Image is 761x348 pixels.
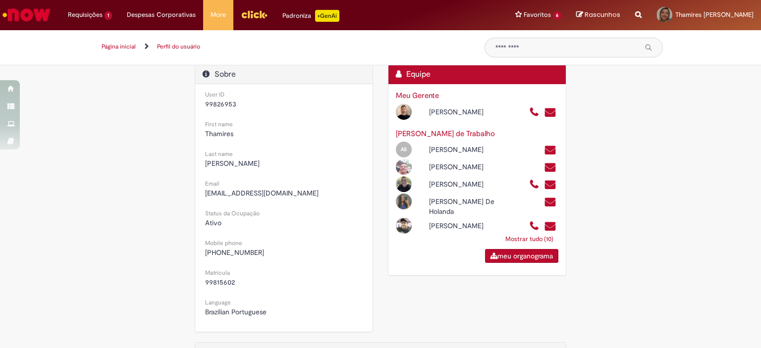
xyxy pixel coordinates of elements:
[544,221,556,232] a: Enviar um e-mail para aqebda@ambev.com.br
[422,107,521,117] div: [PERSON_NAME]
[205,180,219,188] small: Email
[422,221,521,231] div: [PERSON_NAME]
[396,130,558,138] h3: [PERSON_NAME] de Trabalho
[585,10,620,19] span: Rascunhos
[98,38,470,56] ul: Trilhas de página
[1,5,52,25] img: ServiceNow
[422,145,521,154] div: [PERSON_NAME]
[211,10,226,20] span: More
[205,239,242,247] small: Mobile phone
[205,120,233,128] small: First name
[205,189,319,198] span: [EMAIL_ADDRESS][DOMAIN_NAME]
[205,298,231,306] small: Language
[388,175,522,192] div: Open Profile: Carlos Magno Silva Costa Filho
[68,10,103,20] span: Requisições
[576,10,620,20] a: Rascunhos
[396,92,558,100] h3: Meu Gerente
[205,91,224,99] small: User ID
[241,7,268,22] img: click_logo_yellow_360x200.png
[205,99,236,108] span: 99826953
[205,209,260,217] small: Status da Ocupação
[315,10,339,22] p: +GenAi
[422,162,521,172] div: [PERSON_NAME]
[524,10,551,20] span: Favoritos
[529,107,540,118] a: Ligar para +55 859679
[675,10,754,19] span: Thamires [PERSON_NAME]
[422,197,521,216] div: [PERSON_NAME] De Holanda
[205,278,235,287] span: 99815602
[500,230,558,248] a: Mostrar tudo (10)
[205,269,230,277] small: Matricula
[205,129,233,138] span: Thamires
[205,307,267,316] span: Brazilian Portuguese
[388,102,522,120] div: Open Profile: Carlos Roberto Felix Nunes
[529,221,540,232] a: Ligar para +55 (85) 997741272
[544,179,556,191] a: Enviar um e-mail para 99843596@ambev.com.br
[544,162,556,173] a: Enviar um e-mail para 99800346@ambev.com.br
[127,10,196,20] span: Despesas Corporativas
[282,10,339,22] div: Padroniza
[422,179,521,189] div: [PERSON_NAME]
[205,150,233,158] small: Last name
[544,107,556,118] a: Enviar um e-mail para AQCRFN@ambev.com.br
[205,159,260,168] span: [PERSON_NAME]
[105,11,112,20] span: 1
[529,179,540,191] a: Ligar para +55 85999666485
[401,146,407,152] span: AS
[388,140,522,157] div: Open Profile: Antoniel Lima Da Silva
[544,145,556,156] a: Enviar um e-mail para 99843459@ambev.com.br
[102,43,136,50] a: Página inicial
[203,70,365,79] h2: Sobre
[485,249,558,263] a: meu organograma
[388,192,522,216] div: Open Profile: Carolina Alves De Lima De Holanda
[388,157,522,175] div: Open Profile: Carlos Henrique Dos Santos
[396,70,558,79] h2: Equipe
[553,11,561,20] span: 6
[544,197,556,208] a: Enviar um e-mail para 99843595@ambev.com.br
[205,248,264,257] span: [PHONE_NUMBER]
[157,43,200,50] a: Perfil do usuário
[388,216,522,234] div: Open Profile: Evandro Batista De Almeida
[205,218,221,227] span: Ativo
